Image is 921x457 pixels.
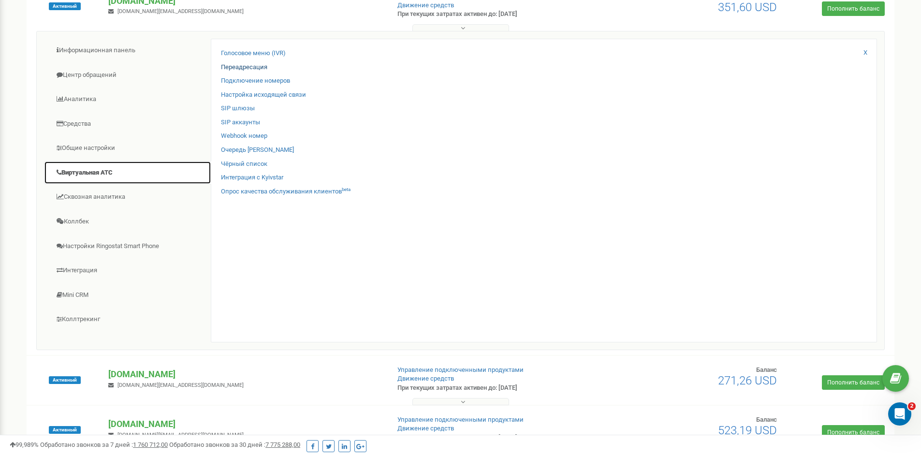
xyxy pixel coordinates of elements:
a: Движение средств [397,375,454,382]
p: [DOMAIN_NAME] [108,368,381,381]
span: [DOMAIN_NAME][EMAIL_ADDRESS][DOMAIN_NAME] [117,382,244,388]
a: Подключение номеров [221,76,290,86]
a: Голосовое меню (IVR) [221,49,286,58]
a: SIP аккаунты [221,118,260,127]
span: 2 [908,402,916,410]
a: Виртуальная АТС [44,161,211,185]
a: Mini CRM [44,283,211,307]
a: Аналитика [44,88,211,111]
span: Активный [49,376,81,384]
a: Интеграция [44,259,211,282]
a: Webhook номер [221,132,267,141]
span: [DOMAIN_NAME][EMAIL_ADDRESS][DOMAIN_NAME] [117,8,244,15]
a: Очередь [PERSON_NAME] [221,146,294,155]
span: Обработано звонков за 30 дней : [169,441,300,448]
a: Переадресация [221,63,267,72]
iframe: Intercom live chat [888,402,911,426]
span: [DOMAIN_NAME][EMAIL_ADDRESS][DOMAIN_NAME] [117,432,244,438]
a: Сквозная аналитика [44,185,211,209]
span: Обработано звонков за 7 дней : [40,441,168,448]
a: Коллтрекинг [44,308,211,331]
span: Баланс [756,416,777,423]
a: Пополнить баланс [822,375,885,390]
span: 271,26 USD [718,374,777,387]
a: Общие настройки [44,136,211,160]
a: Управление подключенными продуктами [397,366,524,373]
a: Интеграция с Kyivstar [221,173,283,182]
sup: beta [342,187,351,192]
a: Пополнить баланс [822,425,885,440]
a: Движение средств [397,425,454,432]
a: Информационная панель [44,39,211,62]
span: Активный [49,2,81,10]
a: Центр обращений [44,63,211,87]
u: 1 760 712,00 [133,441,168,448]
span: 523,19 USD [718,424,777,437]
a: Опрос качества обслуживания клиентовbeta [221,187,351,196]
a: Движение средств [397,1,454,9]
span: Баланс [756,366,777,373]
p: При текущих затратах активен до: [DATE] [397,383,599,393]
p: При текущих затратах активен до: [DATE] [397,10,599,19]
a: Настройка исходящей связи [221,90,306,100]
a: Чёрный список [221,160,267,169]
p: При текущих затратах активен до: [DATE] [397,433,599,442]
p: [DOMAIN_NAME] [108,418,381,430]
a: X [863,48,867,58]
a: Пополнить баланс [822,1,885,16]
a: Управление подключенными продуктами [397,416,524,423]
u: 7 775 288,00 [265,441,300,448]
a: Настройки Ringostat Smart Phone [44,235,211,258]
span: 351,60 USD [718,0,777,14]
a: Средства [44,112,211,136]
span: Активный [49,426,81,434]
span: 99,989% [10,441,39,448]
a: SIP шлюзы [221,104,255,113]
a: Коллбек [44,210,211,234]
